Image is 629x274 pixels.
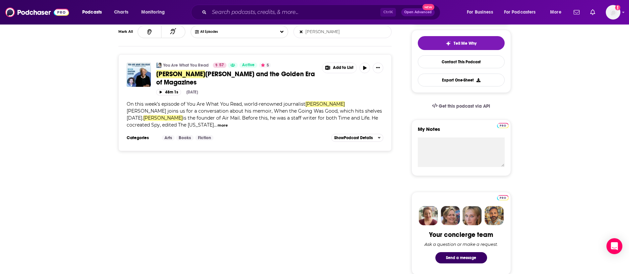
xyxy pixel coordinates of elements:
button: Show More Button [373,63,383,73]
img: Podchaser - Follow, Share and Rate Podcasts [5,6,69,19]
h3: Categories [127,135,157,140]
a: Active [239,63,257,68]
input: Search podcasts, credits, & more... [209,7,380,18]
a: 57 [213,63,226,68]
span: Show Podcast Details [334,136,373,140]
button: more [218,123,228,128]
div: Mark All [118,30,138,33]
img: Podchaser Pro [497,123,509,128]
span: On this week’s episode of You Are What You Read, world-renowned journalist [127,101,305,107]
span: [PERSON_NAME] joins us for a conversation about his memoir, When the Going Was Good, which hits s... [127,108,382,121]
img: tell me why sparkle [446,41,451,46]
span: Open Advanced [404,11,432,14]
div: Your concierge team [429,231,493,239]
img: Barbara Profile [441,206,460,225]
span: Logged in as sydneymorris_books [606,5,620,20]
button: open menu [137,7,173,18]
button: Show profile menu [606,5,620,20]
img: Graydon Carter and the Golden Era of Magazines [127,63,151,87]
button: 48m 1s [156,89,181,95]
div: [DATE] [186,90,198,94]
span: [PERSON_NAME] [143,115,183,121]
span: For Business [467,8,493,17]
button: open menu [78,7,110,18]
button: Open AdvancedNew [401,8,435,16]
a: Books [176,135,194,140]
div: Open Intercom Messenger [606,238,622,254]
a: Show notifications dropdown [571,7,582,18]
span: [PERSON_NAME] [305,101,345,107]
span: is the founder of Air Mail. Before this, he was a staff writer for both Time and Life. He cocreat... [127,115,378,128]
button: Export One-Sheet [418,74,505,86]
img: Podchaser Pro [497,195,509,200]
a: Fiction [195,135,214,140]
span: Add to List [333,65,353,70]
span: Monitoring [141,8,165,17]
span: ... [214,122,217,128]
label: My Notes [418,126,505,137]
div: Search podcasts, credits, & more... [197,5,447,20]
a: Charts [110,7,132,18]
a: Show notifications dropdown [588,7,598,18]
button: Show More Button [322,63,357,73]
span: [PERSON_NAME] and the Golden Era of Magazines [156,70,315,86]
button: tell me why sparkleTell Me Why [418,36,505,50]
span: All Episodes [200,30,231,34]
svg: Add a profile image [615,5,620,10]
span: Tell Me Why [454,41,476,46]
img: You Are What You Read [156,63,161,68]
span: Charts [114,8,128,17]
a: Arts [162,135,175,140]
span: More [550,8,561,17]
button: open menu [462,7,501,18]
button: 5 [259,63,271,68]
a: Contact This Podcast [418,55,505,68]
div: Ask a question or make a request. [424,242,498,247]
img: User Profile [606,5,620,20]
span: [PERSON_NAME] [156,70,205,78]
a: Get this podcast via API [427,98,496,114]
span: Ctrl K [380,8,396,17]
img: Jon Profile [484,206,504,225]
button: ShowPodcast Details [331,134,384,142]
a: Pro website [497,194,509,200]
a: You Are What You Read [163,63,209,68]
img: Jules Profile [463,206,482,225]
span: New [422,4,434,10]
a: Pro website [497,122,509,128]
span: Podcasts [82,8,102,17]
span: 57 [219,62,224,69]
span: Active [242,62,255,69]
a: [PERSON_NAME][PERSON_NAME] and the Golden Era of Magazines [156,70,317,86]
span: Get this podcast via API [439,103,490,109]
button: Choose List Listened [191,26,288,38]
span: For Podcasters [504,8,536,17]
button: Send a message [435,252,487,263]
button: open menu [545,7,570,18]
button: open menu [500,7,545,18]
img: Sydney Profile [419,206,438,225]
